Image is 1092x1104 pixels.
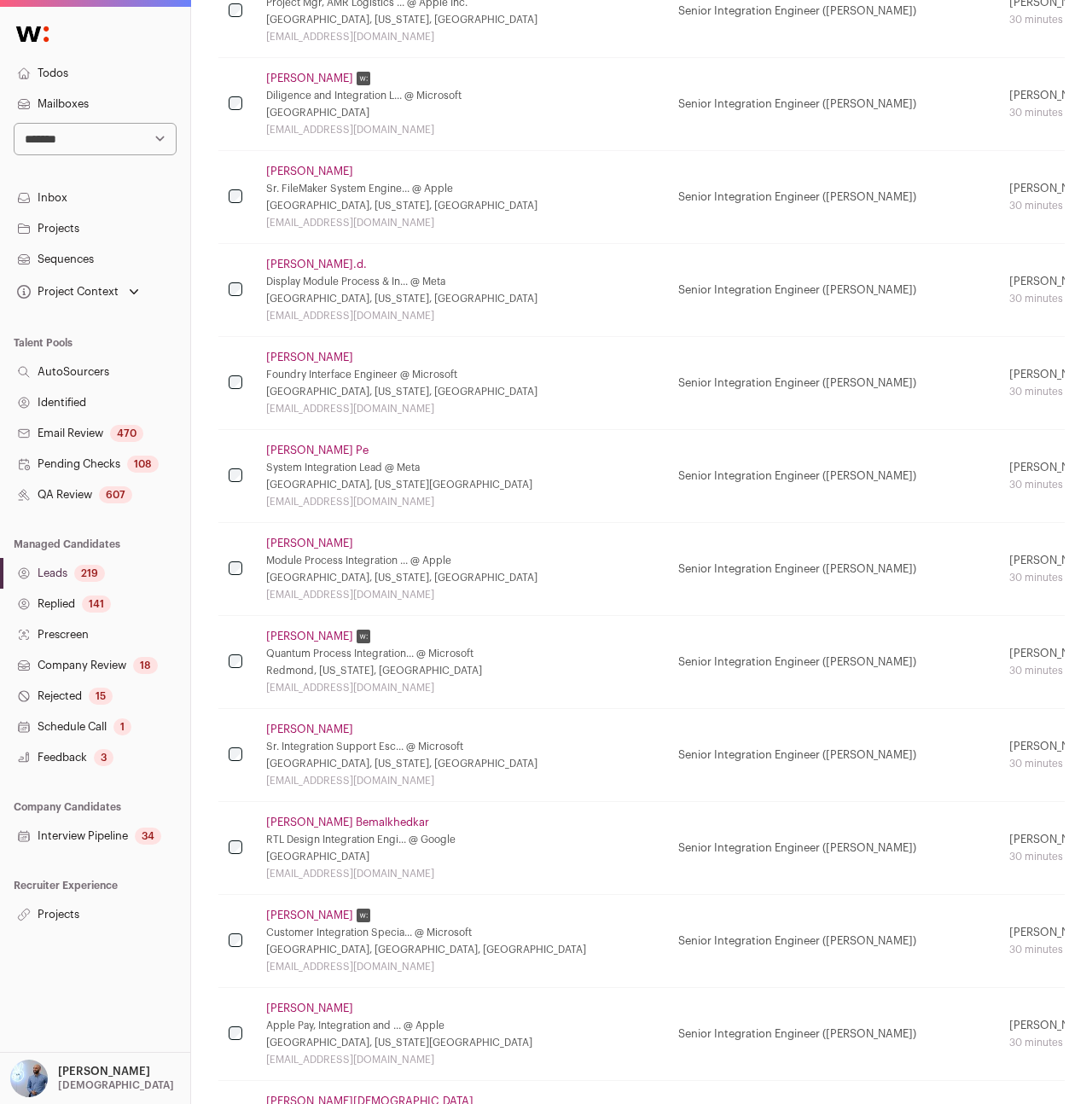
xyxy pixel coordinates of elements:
div: [GEOGRAPHIC_DATA] [266,106,658,119]
div: [GEOGRAPHIC_DATA] [266,850,658,863]
a: [PERSON_NAME] [266,537,353,550]
div: 1 [113,718,131,735]
p: [DEMOGRAPHIC_DATA] [58,1078,174,1092]
a: [PERSON_NAME] Bemalkhedkar [266,816,429,829]
div: Foundry Interface Engineer @ Microsoft [266,368,658,381]
div: Customer Integration Specia... @ Microsoft [266,926,658,939]
div: Sr. FileMaker System Engine... @ Apple [266,182,658,195]
div: [EMAIL_ADDRESS][DOMAIN_NAME] [266,495,658,508]
a: [PERSON_NAME] [266,630,353,643]
div: [EMAIL_ADDRESS][DOMAIN_NAME] [266,123,658,137]
td: Senior Integration Engineer ([PERSON_NAME]) [668,988,999,1081]
div: [EMAIL_ADDRESS][DOMAIN_NAME] [266,216,658,230]
a: [PERSON_NAME] [266,351,353,364]
td: Senior Integration Engineer ([PERSON_NAME]) [668,523,999,616]
p: [PERSON_NAME] [58,1065,150,1078]
img: Wellfound [7,17,58,51]
div: Apple Pay, Integration and ... @ Apple [266,1019,658,1032]
div: [GEOGRAPHIC_DATA], [US_STATE], [GEOGRAPHIC_DATA] [266,199,658,212]
div: Redmond, [US_STATE], [GEOGRAPHIC_DATA] [266,664,658,677]
a: [PERSON_NAME] Pe [266,444,369,457]
div: [GEOGRAPHIC_DATA], [US_STATE], [GEOGRAPHIC_DATA] [266,13,658,26]
div: Diligence and Integration L... @ Microsoft [266,89,658,102]
div: [EMAIL_ADDRESS][DOMAIN_NAME] [266,30,658,44]
td: Senior Integration Engineer ([PERSON_NAME]) [668,709,999,802]
div: 34 [135,828,161,845]
td: Senior Integration Engineer ([PERSON_NAME]) [668,151,999,244]
a: [PERSON_NAME] [266,909,353,922]
div: 108 [127,456,159,473]
div: [EMAIL_ADDRESS][DOMAIN_NAME] [266,588,658,601]
div: Quantum Process Integration... @ Microsoft [266,647,658,660]
div: [EMAIL_ADDRESS][DOMAIN_NAME] [266,1053,658,1066]
div: 470 [110,425,143,442]
div: [EMAIL_ADDRESS][DOMAIN_NAME] [266,774,658,787]
div: [GEOGRAPHIC_DATA], [US_STATE], [GEOGRAPHIC_DATA] [266,385,658,398]
td: Senior Integration Engineer ([PERSON_NAME]) [668,337,999,430]
td: Senior Integration Engineer ([PERSON_NAME]) [668,616,999,709]
button: Open dropdown [14,280,142,304]
div: 15 [89,688,113,705]
div: Sr. Integration Support Esc... @ Microsoft [266,740,658,753]
div: [GEOGRAPHIC_DATA], [US_STATE], [GEOGRAPHIC_DATA] [266,757,658,770]
div: [EMAIL_ADDRESS][DOMAIN_NAME] [266,309,658,322]
div: [GEOGRAPHIC_DATA], [US_STATE], [GEOGRAPHIC_DATA] [266,571,658,584]
div: [EMAIL_ADDRESS][DOMAIN_NAME] [266,960,658,973]
div: [GEOGRAPHIC_DATA], [US_STATE][GEOGRAPHIC_DATA] [266,1036,658,1049]
div: [GEOGRAPHIC_DATA], [US_STATE], [GEOGRAPHIC_DATA] [266,292,658,305]
div: Project Context [14,285,119,299]
div: 219 [74,565,105,582]
div: [GEOGRAPHIC_DATA], [GEOGRAPHIC_DATA], [GEOGRAPHIC_DATA] [266,943,658,956]
div: System Integration Lead @ Meta [266,461,658,474]
div: 607 [99,486,132,503]
a: [PERSON_NAME] [266,165,353,178]
a: [PERSON_NAME] [266,723,353,736]
a: [PERSON_NAME] [266,1002,353,1015]
td: Senior Integration Engineer ([PERSON_NAME]) [668,58,999,151]
div: [EMAIL_ADDRESS][DOMAIN_NAME] [266,681,658,694]
div: 18 [133,657,158,674]
div: RTL Design Integration Engi... @ Google [266,833,658,846]
div: Display Module Process & In... @ Meta [266,275,658,288]
td: Senior Integration Engineer ([PERSON_NAME]) [668,802,999,895]
img: 97332-medium_jpg [10,1060,48,1097]
div: 3 [94,749,113,766]
div: 141 [82,596,111,613]
a: [PERSON_NAME].d. [266,258,367,271]
div: [GEOGRAPHIC_DATA], [US_STATE][GEOGRAPHIC_DATA] [266,478,658,491]
div: [EMAIL_ADDRESS][DOMAIN_NAME] [266,402,658,415]
a: [PERSON_NAME] [266,72,353,85]
button: Open dropdown [7,1060,177,1097]
div: Module Process Integration ... @ Apple [266,554,658,567]
div: [EMAIL_ADDRESS][DOMAIN_NAME] [266,867,658,880]
td: Senior Integration Engineer ([PERSON_NAME]) [668,430,999,523]
td: Senior Integration Engineer ([PERSON_NAME]) [668,244,999,337]
td: Senior Integration Engineer ([PERSON_NAME]) [668,895,999,988]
